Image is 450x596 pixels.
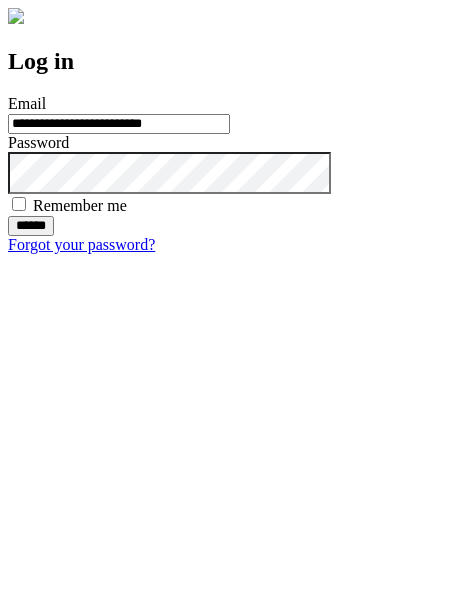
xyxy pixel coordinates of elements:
h2: Log in [8,48,442,75]
label: Remember me [33,197,127,214]
label: Email [8,95,46,112]
img: logo-4e3dc11c47720685a147b03b5a06dd966a58ff35d612b21f08c02c0306f2b779.png [8,8,24,24]
label: Password [8,134,69,151]
a: Forgot your password? [8,236,155,253]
